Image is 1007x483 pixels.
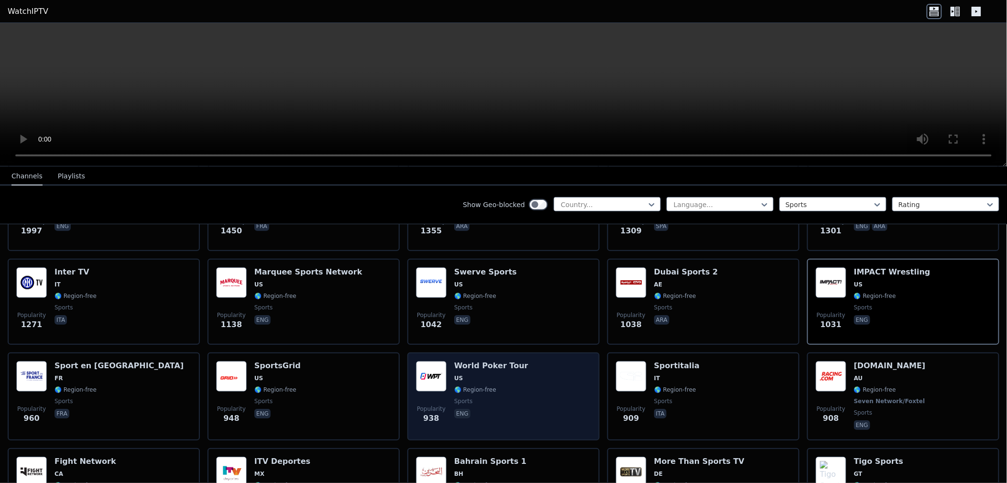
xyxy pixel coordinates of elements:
span: 1301 [821,225,842,237]
h6: [DOMAIN_NAME] [854,361,927,371]
span: 🌎 Region-free [55,292,97,300]
span: CA [55,470,63,478]
h6: Marquee Sports Network [254,267,362,277]
p: ita [55,315,67,325]
span: 948 [223,413,239,424]
span: IT [654,374,660,382]
span: Popularity [417,405,446,413]
span: FR [55,374,63,382]
p: eng [454,315,471,325]
h6: Fight Network [55,457,116,466]
img: Swerve Sports [416,267,447,298]
span: Seven Network/Foxtel [854,397,925,405]
h6: Inter TV [55,267,97,277]
label: Show Geo-blocked [463,200,525,209]
span: AU [854,374,863,382]
a: WatchIPTV [8,6,48,17]
span: sports [454,304,472,311]
span: US [854,281,863,288]
span: 🌎 Region-free [654,386,696,394]
img: SportsGrid [216,361,247,392]
span: 🌎 Region-free [854,292,896,300]
h6: Dubai Sports 2 [654,267,718,277]
span: Popularity [417,311,446,319]
span: Popularity [17,311,46,319]
span: 🌎 Region-free [454,386,496,394]
h6: SportsGrid [254,361,301,371]
span: 🌎 Region-free [654,292,696,300]
span: sports [654,397,672,405]
h6: Bahrain Sports 1 [454,457,526,466]
span: Popularity [617,405,646,413]
span: sports [254,397,273,405]
span: MX [254,470,264,478]
img: Sportitalia [616,361,646,392]
span: sports [454,397,472,405]
span: Popularity [817,405,845,413]
span: Popularity [617,311,646,319]
p: eng [254,409,271,418]
h6: Swerve Sports [454,267,517,277]
h6: Sportitalia [654,361,700,371]
img: World Poker Tour [416,361,447,392]
span: sports [654,304,672,311]
span: 1031 [821,319,842,330]
p: ara [654,315,669,325]
span: 🌎 Region-free [854,386,896,394]
span: sports [254,304,273,311]
p: eng [854,420,870,430]
span: sports [854,304,872,311]
span: 908 [823,413,839,424]
img: Sport en France [16,361,47,392]
span: DE [654,470,663,478]
span: US [454,281,463,288]
span: 🌎 Region-free [55,386,97,394]
span: 🌎 Region-free [254,386,296,394]
span: 1042 [421,319,442,330]
p: eng [55,221,71,231]
h6: ITV Deportes [254,457,318,466]
p: eng [454,409,471,418]
span: sports [55,397,73,405]
p: ita [654,409,667,418]
h6: IMPACT Wrestling [854,267,930,277]
span: 1138 [221,319,242,330]
span: 🌎 Region-free [254,292,296,300]
span: US [254,281,263,288]
img: Inter TV [16,267,47,298]
h6: Tigo Sports [854,457,903,466]
span: Popularity [17,405,46,413]
span: 960 [23,413,39,424]
span: Popularity [217,311,246,319]
h6: World Poker Tour [454,361,528,371]
img: Marquee Sports Network [216,267,247,298]
span: US [254,374,263,382]
span: 909 [623,413,639,424]
span: 1450 [221,225,242,237]
h6: More Than Sports TV [654,457,744,466]
img: Racing.com [816,361,846,392]
span: 1997 [21,225,43,237]
p: eng [254,315,271,325]
span: Popularity [217,405,246,413]
span: 1038 [621,319,642,330]
span: 1309 [621,225,642,237]
span: GT [854,470,863,478]
img: Dubai Sports 2 [616,267,646,298]
h6: Sport en [GEOGRAPHIC_DATA] [55,361,184,371]
p: spa [654,221,668,231]
img: IMPACT Wrestling [816,267,846,298]
span: 1271 [21,319,43,330]
button: Channels [11,167,43,186]
span: US [454,374,463,382]
p: ara [872,221,887,231]
span: Popularity [817,311,845,319]
span: BH [454,470,463,478]
span: 🌎 Region-free [454,292,496,300]
span: AE [654,281,662,288]
span: sports [55,304,73,311]
p: eng [854,221,870,231]
p: fra [55,409,69,418]
span: IT [55,281,61,288]
span: 1355 [421,225,442,237]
